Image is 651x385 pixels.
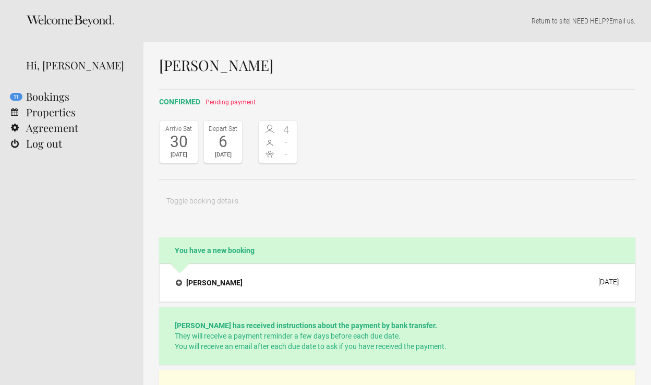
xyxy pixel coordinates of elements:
[207,150,239,160] div: [DATE]
[162,134,195,150] div: 30
[278,149,295,159] span: -
[207,134,239,150] div: 6
[278,137,295,147] span: -
[159,97,635,107] h2: confirmed
[167,272,627,294] button: [PERSON_NAME] [DATE]
[176,278,243,288] h4: [PERSON_NAME]
[598,278,619,286] div: [DATE]
[159,237,635,263] h2: You have a new booking
[532,17,569,25] a: Return to site
[207,124,239,134] div: Depart Sat
[162,124,195,134] div: Arrive Sat
[26,57,128,73] div: Hi, [PERSON_NAME]
[159,57,635,73] h1: [PERSON_NAME]
[609,17,634,25] a: Email us
[162,150,195,160] div: [DATE]
[159,190,246,211] button: Toggle booking details
[175,320,620,352] p: They will receive a payment reminder a few days before each due date. You will receive an email a...
[159,16,635,26] p: | NEED HELP? .
[278,125,295,135] span: 4
[175,321,437,330] strong: [PERSON_NAME] has received instructions about the payment by bank transfer.
[10,93,22,101] flynt-notification-badge: 11
[206,99,256,106] span: Pending payment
